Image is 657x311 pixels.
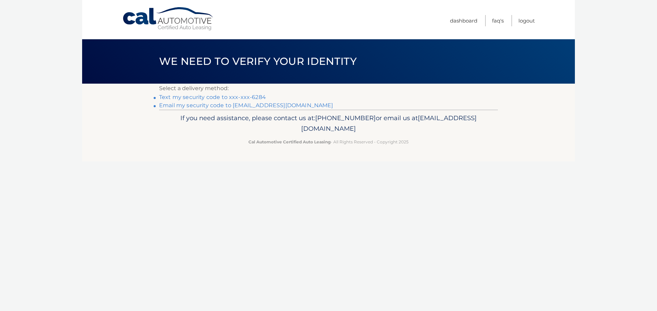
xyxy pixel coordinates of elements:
strong: Cal Automotive Certified Auto Leasing [248,139,331,144]
p: - All Rights Reserved - Copyright 2025 [164,138,493,145]
a: Logout [518,15,535,26]
a: Email my security code to [EMAIL_ADDRESS][DOMAIN_NAME] [159,102,333,109]
p: Select a delivery method: [159,84,498,93]
span: We need to verify your identity [159,55,357,68]
a: FAQ's [492,15,504,26]
a: Text my security code to xxx-xxx-6284 [159,94,266,100]
p: If you need assistance, please contact us at: or email us at [164,113,493,135]
span: [PHONE_NUMBER] [315,114,376,122]
a: Cal Automotive [122,7,215,31]
a: Dashboard [450,15,477,26]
